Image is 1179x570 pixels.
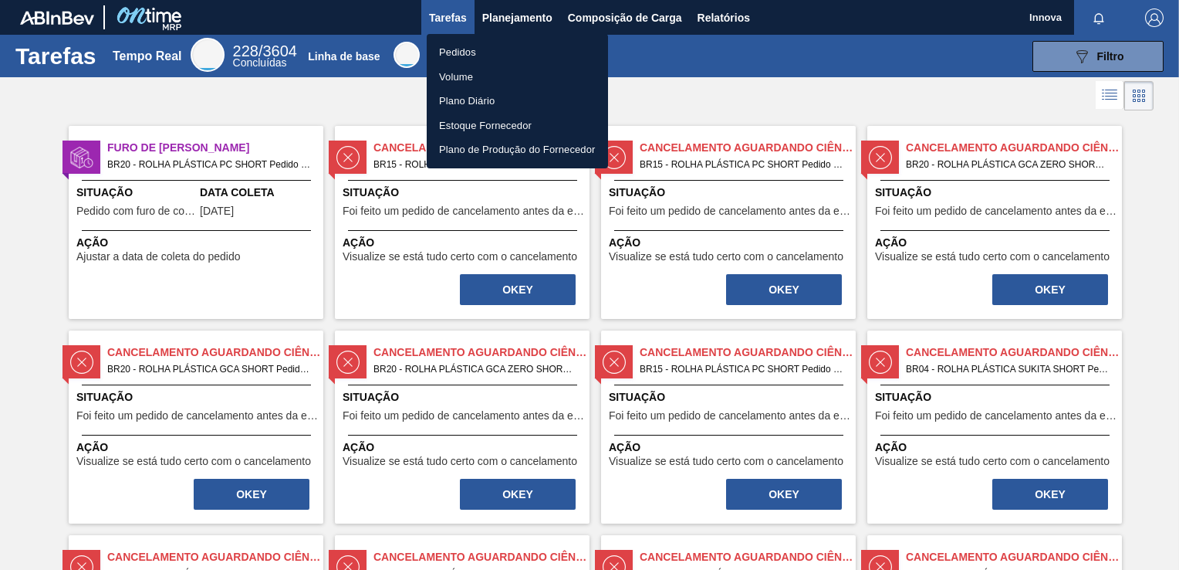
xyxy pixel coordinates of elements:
a: Plano Diário [427,89,608,114]
a: Estoque Fornecedor [427,114,608,138]
a: Pedidos [427,40,608,65]
a: Plano de Produção do Fornecedor [427,137,608,162]
a: Volume [427,65,608,90]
